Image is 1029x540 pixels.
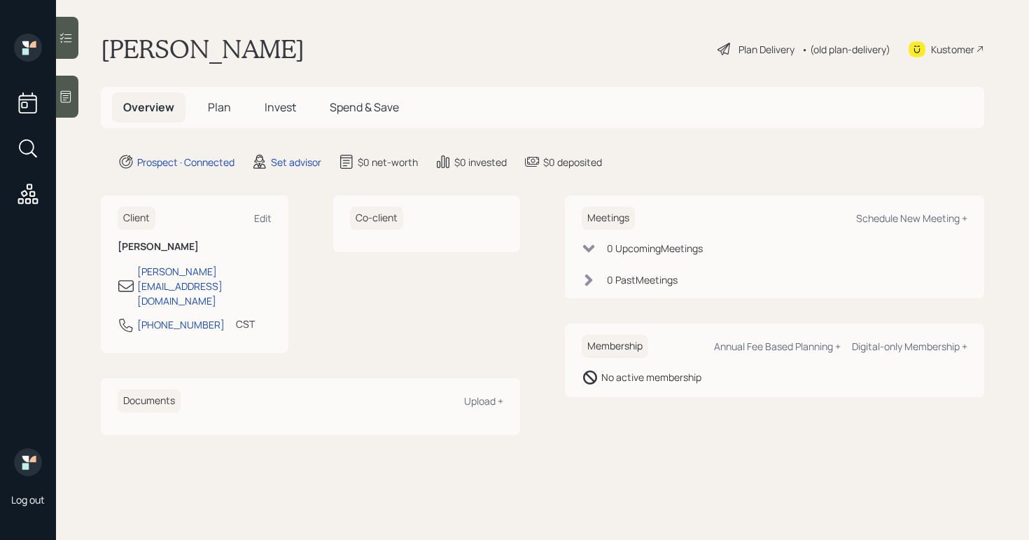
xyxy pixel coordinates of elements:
[601,370,701,385] div: No active membership
[137,264,272,308] div: [PERSON_NAME][EMAIL_ADDRESS][DOMAIN_NAME]
[607,272,678,287] div: 0 Past Meeting s
[123,99,174,115] span: Overview
[738,42,794,57] div: Plan Delivery
[330,99,399,115] span: Spend & Save
[358,155,418,169] div: $0 net-worth
[118,389,181,413] h6: Documents
[350,207,403,230] h6: Co-client
[118,241,272,253] h6: [PERSON_NAME]
[582,335,648,358] h6: Membership
[582,207,635,230] h6: Meetings
[931,42,974,57] div: Kustomer
[265,99,296,115] span: Invest
[236,317,255,331] div: CST
[11,493,45,506] div: Log out
[137,155,234,169] div: Prospect · Connected
[101,34,304,64] h1: [PERSON_NAME]
[137,317,225,332] div: [PHONE_NUMBER]
[543,155,602,169] div: $0 deposited
[464,394,503,408] div: Upload +
[801,42,890,57] div: • (old plan-delivery)
[856,212,967,225] div: Schedule New Meeting +
[852,340,967,353] div: Digital-only Membership +
[254,212,272,225] div: Edit
[714,340,841,353] div: Annual Fee Based Planning +
[118,207,155,230] h6: Client
[14,448,42,476] img: retirable_logo.png
[208,99,231,115] span: Plan
[607,241,703,256] div: 0 Upcoming Meeting s
[454,155,507,169] div: $0 invested
[271,155,321,169] div: Set advisor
